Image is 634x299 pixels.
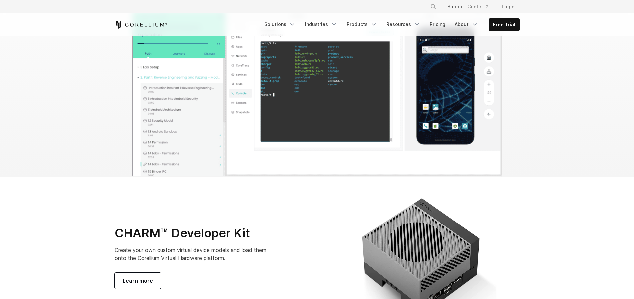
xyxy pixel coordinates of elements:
a: Industries [301,18,341,30]
a: Pricing [426,18,449,30]
div: Navigation Menu [422,1,520,13]
a: Corellium Home [115,21,168,29]
a: Products [343,18,381,30]
a: Learn more [115,273,161,289]
span: Learn more [123,277,153,285]
a: About [451,18,482,30]
img: Android fuzzing lab showing terminal output and virtual device used for mobile security training ... [132,3,502,177]
a: Support Center [442,1,494,13]
div: Navigation Menu [260,18,520,31]
a: Solutions [260,18,300,30]
a: Free Trial [489,19,519,31]
span: Create your own custom virtual device models and load them onto the Corellium Virtual Hardware pl... [115,247,266,261]
a: Login [496,1,520,13]
button: Search [427,1,439,13]
a: Resources [382,18,424,30]
h2: CHARM™ Developer Kit [115,226,278,241]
